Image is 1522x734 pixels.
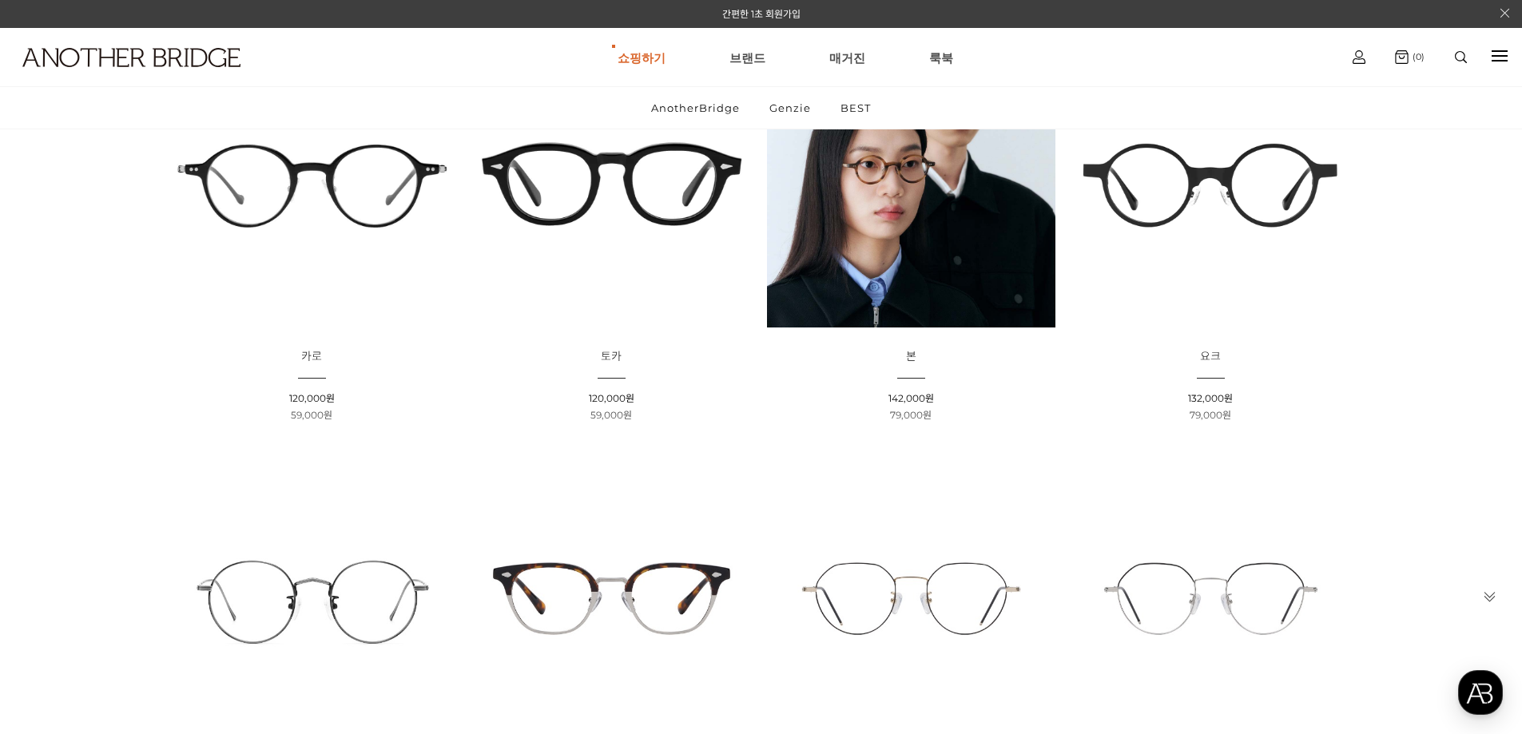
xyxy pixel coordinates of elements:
[291,409,332,421] span: 59,000원
[618,29,666,86] a: 쇼핑하기
[729,29,765,86] a: 브랜드
[890,409,932,421] span: 79,000원
[589,392,634,404] span: 120,000원
[767,39,1055,327] img: 본 - 동그란 렌즈로 돋보이는 아세테이트 안경 이미지
[829,29,865,86] a: 매거진
[289,392,335,404] span: 120,000원
[105,506,206,546] a: 대화
[22,48,240,67] img: logo
[888,392,934,404] span: 142,000원
[301,349,322,363] span: 카로
[146,531,165,544] span: 대화
[906,351,916,363] a: 본
[1200,349,1221,363] span: 요크
[756,87,825,129] a: Genzie
[590,409,632,421] span: 59,000원
[638,87,753,129] a: AnotherBridge
[1188,392,1233,404] span: 132,000원
[1353,50,1365,64] img: cart
[1409,51,1425,62] span: (0)
[601,349,622,363] span: 토카
[1395,50,1425,64] a: (0)
[1455,51,1467,63] img: search
[206,506,307,546] a: 설정
[601,351,622,363] a: 토카
[247,530,266,543] span: 설정
[1395,50,1409,64] img: cart
[906,349,916,363] span: 본
[5,506,105,546] a: 홈
[827,87,884,129] a: BEST
[301,351,322,363] a: 카로
[929,29,953,86] a: 룩북
[1200,351,1221,363] a: 요크
[168,39,456,327] img: 카로 - 감각적인 디자인의 패션 아이템 이미지
[1190,409,1231,421] span: 79,000원
[722,8,801,20] a: 간편한 1초 회원가입
[467,39,756,327] img: 토카 아세테이트 뿔테 안경 이미지
[8,48,236,106] a: logo
[50,530,60,543] span: 홈
[1067,39,1355,327] img: 요크 글라스 - 트렌디한 디자인의 유니크한 안경 이미지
